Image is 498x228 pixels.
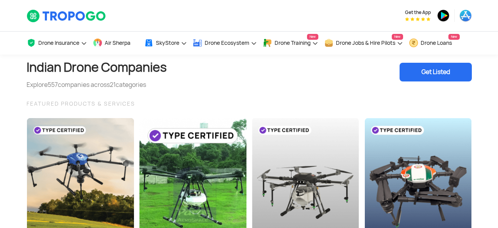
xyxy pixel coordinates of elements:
[336,40,395,46] span: Drone Jobs & Hire Pilots
[263,32,318,55] a: Drone TrainingNew
[27,80,167,90] div: Explore companies across categories
[144,32,187,55] a: SkyStore
[324,32,403,55] a: Drone Jobs & Hire PilotsNew
[405,9,431,16] span: Get the App
[405,17,430,21] img: App Raking
[105,40,130,46] span: Air Sherpa
[205,40,249,46] span: Drone Ecosystem
[400,63,472,81] div: Get Listed
[48,81,58,89] span: 557
[193,32,257,55] a: Drone Ecosystem
[392,34,403,40] span: New
[409,32,460,55] a: Drone LoansNew
[421,40,452,46] span: Drone Loans
[437,9,450,22] img: ic_playstore.png
[110,81,116,89] span: 21
[448,34,460,40] span: New
[93,32,138,55] a: Air Sherpa
[156,40,179,46] span: SkyStore
[459,9,472,22] img: ic_appstore.png
[38,40,79,46] span: Drone Insurance
[27,55,167,80] h1: Indian Drone Companies
[307,34,318,40] span: New
[275,40,311,46] span: Drone Training
[27,32,87,55] a: Drone Insurance
[27,99,472,108] div: FEATURED PRODUCTS & SERVICES
[27,9,107,23] img: TropoGo Logo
